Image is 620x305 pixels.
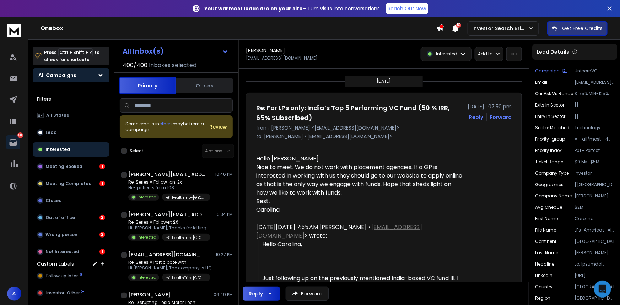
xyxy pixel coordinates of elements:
[575,273,614,278] p: [URL][DOMAIN_NAME][PERSON_NAME]
[45,198,62,203] p: Closed
[123,61,147,70] span: 400 / 400
[128,219,214,225] p: Re: Series A Follower: 2X
[456,23,461,28] span: 50
[478,51,492,57] p: Add to
[575,284,614,290] p: [GEOGRAPHIC_DATA]
[256,124,512,131] p: from: [PERSON_NAME] <[EMAIL_ADDRESS][DOMAIN_NAME]>
[119,77,176,94] button: Primary
[45,164,82,169] p: Meeting Booked
[575,216,614,222] p: Carolina
[209,123,227,130] span: Review
[535,159,563,165] p: ticket range
[6,135,20,149] a: 68
[575,205,614,210] p: $2M
[46,113,69,118] p: All Status
[33,269,109,283] button: Follow up later
[575,148,614,153] p: P01 - Perfect Match
[535,261,554,267] p: headline
[575,102,614,108] p: []
[45,249,79,255] p: Not Interested
[436,51,457,57] p: Interested
[128,291,171,298] h1: [PERSON_NAME]
[535,68,567,74] button: Campaign
[386,3,428,14] a: Reach Out Now
[45,232,77,238] p: Wrong person
[138,235,156,240] p: Interested
[243,287,280,301] button: Reply
[249,290,263,297] div: Reply
[128,265,214,271] p: Hi [PERSON_NAME], The company is HQ'ed
[125,121,209,132] div: Some emails in maybe from a campaign
[575,182,614,187] p: ['[GEOGRAPHIC_DATA]', '[GEOGRAPHIC_DATA]']
[246,47,285,54] h1: [PERSON_NAME]
[128,251,206,258] h1: [EMAIL_ADDRESS][DOMAIN_NAME]
[46,273,78,279] span: Follow up later
[562,25,603,32] p: Get Free Credits
[537,48,569,55] p: Lead Details
[159,121,173,127] span: others
[256,206,464,214] div: Carolina
[535,125,570,131] p: sector matched
[45,215,75,220] p: Out of office
[17,132,23,138] p: 68
[33,68,109,82] button: All Campaigns
[130,148,144,154] label: Select
[535,273,552,278] p: Linkedin
[128,260,214,265] p: Re: Series A Participate with
[172,275,206,281] p: HealthTrip-[GEOGRAPHIC_DATA]
[33,245,109,259] button: Not Interested1
[575,227,614,233] p: LPs_Americas_All_People_114929_26-07-2025.csv
[33,125,109,140] button: Lead
[33,286,109,300] button: Investor-Other
[45,147,70,152] p: Interested
[58,48,93,56] span: Ctrl + Shift + k
[33,194,109,208] button: Closed
[468,103,512,110] p: [DATE] : 07:50 pm
[575,68,614,74] p: UnicornVC-[GEOGRAPHIC_DATA]
[535,91,573,97] p: our ask vs range
[575,114,614,119] p: []
[7,287,21,301] button: A
[256,223,422,240] a: [EMAIL_ADDRESS][DOMAIN_NAME]
[535,136,565,142] p: priority_group
[37,260,74,267] h3: Custom Labels
[99,215,105,220] div: 2
[99,181,105,186] div: 1
[128,211,206,218] h1: [PERSON_NAME][EMAIL_ADDRESS][PERSON_NAME][DOMAIN_NAME]
[214,292,233,298] p: 06:49 PM
[45,130,57,135] p: Lead
[575,239,614,244] p: [GEOGRAPHIC_DATA]
[256,154,464,214] div: Hello [PERSON_NAME]
[256,103,463,123] h1: Re: For LPs only: India’s Top 5 Performing VC Fund (50 % IRR, 65% Subscribed)
[256,197,464,206] div: Best,
[535,250,558,256] p: Last Name
[246,55,318,61] p: [EMAIL_ADDRESS][DOMAIN_NAME]
[38,72,76,79] h1: All Campaigns
[128,185,210,191] p: Hi - patients from 108
[215,212,233,217] p: 10:34 PM
[256,163,464,197] div: Nice to meet. We do not work with placement agencies. If a GP is interested in working with us th...
[490,114,512,121] div: Forward
[33,94,109,104] h3: Filters
[215,171,233,177] p: 10:46 PM
[388,5,426,12] p: Reach Out Now
[535,68,560,74] p: Campaign
[117,44,234,58] button: All Inbox(s)
[575,159,614,165] p: $0.5M-$5M
[547,21,608,36] button: Get Free Credits
[172,235,206,240] p: HealthTrip-[GEOGRAPHIC_DATA]
[138,195,156,200] p: Interested
[128,171,206,178] h1: [PERSON_NAME][EMAIL_ADDRESS][DOMAIN_NAME]
[99,164,105,169] div: 1
[33,142,109,157] button: Interested
[44,49,99,63] p: Press to check for shortcuts.
[575,125,614,131] p: Technology
[535,227,556,233] p: file name
[575,295,614,301] p: [GEOGRAPHIC_DATA] + [GEOGRAPHIC_DATA]
[535,216,558,222] p: First Name
[128,179,210,185] p: Re: Series A Follow-on: 2x
[575,261,614,267] p: Lo. Ipsumdol Sitametc Adipisc el seddoei & tempor in Utlabor Etdolor ma Aliqu Enima Minimven. Qui...
[45,181,92,186] p: Meeting Completed
[256,133,512,140] p: to: [PERSON_NAME] <[EMAIL_ADDRESS][DOMAIN_NAME]>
